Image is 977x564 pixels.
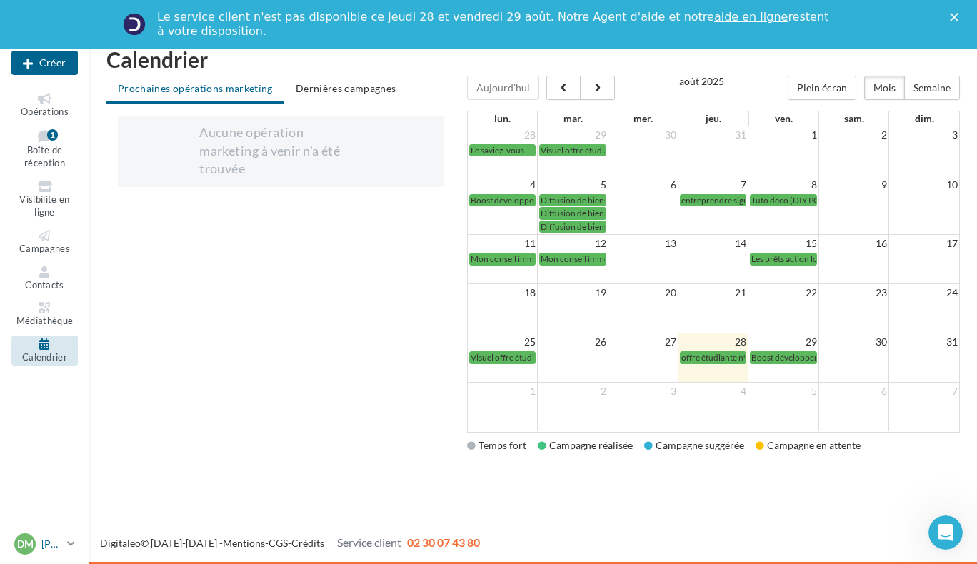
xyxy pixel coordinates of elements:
[748,284,818,302] td: 22
[608,111,678,126] th: mer.
[608,333,678,351] td: 27
[22,351,67,363] span: Calendrier
[608,176,678,194] td: 6
[748,126,818,143] td: 1
[928,515,963,550] iframe: Intercom live chat
[678,284,748,302] td: 21
[679,76,724,86] h2: août 2025
[889,176,959,194] td: 10
[541,145,637,156] span: Visuel offre étudiante N°2
[889,126,959,143] td: 3
[25,279,64,291] span: Contacts
[538,111,608,126] th: mar.
[118,82,273,94] span: Prochaines opérations marketing
[681,195,760,206] span: entreprendre signifie
[468,126,538,143] td: 28
[11,51,78,75] div: Nouvelle campagne
[608,383,678,401] td: 3
[678,111,748,126] th: jeu.
[538,176,608,194] td: 5
[11,90,78,121] a: Opérations
[751,195,849,206] span: Tuto déco (DIY POTAGER)
[41,537,61,551] p: [PERSON_NAME]
[889,383,959,401] td: 7
[468,284,538,302] td: 18
[11,299,78,330] a: Médiathèque
[750,194,816,206] a: Tuto déco (DIY POTAGER)
[468,383,538,401] td: 1
[471,195,568,206] span: Boost développement n°2
[750,351,816,363] a: Boost développement n°3
[11,227,78,258] a: Campagnes
[751,253,846,264] span: Les prêts action logement
[538,235,608,253] td: 12
[748,176,818,194] td: 8
[818,284,888,302] td: 23
[47,129,58,141] div: 1
[644,438,744,453] div: Campagne suggérée
[750,253,816,265] a: Les prêts action logement
[468,235,538,253] td: 11
[539,253,606,265] a: Mon conseil immo (instagram)
[11,263,78,294] a: Contacts
[539,194,606,206] a: Diffusion de biens immos
[678,176,748,194] td: 7
[467,438,526,453] div: Temps fort
[11,178,78,221] a: Visibilité en ligne
[748,383,818,401] td: 5
[889,235,959,253] td: 17
[678,333,748,351] td: 28
[714,10,788,24] a: aide en ligne
[538,333,608,351] td: 26
[538,383,608,401] td: 2
[468,176,538,194] td: 4
[538,126,608,143] td: 29
[788,76,856,100] button: Plein écran
[541,208,634,218] span: Diffusion de biens immos
[678,126,748,143] td: 31
[199,124,362,178] div: Aucune opération marketing à venir n'a été trouvée
[467,76,539,100] button: Aujourd'hui
[818,383,888,401] td: 6
[541,195,634,206] span: Diffusion de biens immos
[748,333,818,351] td: 29
[11,530,78,558] a: DM [PERSON_NAME]
[17,537,34,551] span: DM
[407,535,480,549] span: 02 30 07 43 80
[538,438,633,453] div: Campagne réalisée
[11,336,78,366] a: Calendrier
[469,194,536,206] a: Boost développement n°2
[337,535,401,549] span: Service client
[123,13,146,36] img: Profile image for Service-Client
[296,82,396,94] span: Dernières campagnes
[11,51,78,75] button: Créer
[539,144,606,156] a: Visuel offre étudiante N°2
[751,352,848,363] span: Boost développement n°3
[468,111,538,126] th: lun.
[19,243,70,254] span: Campagnes
[819,111,889,126] th: sam.
[608,235,678,253] td: 13
[818,126,888,143] td: 2
[157,10,831,39] div: Le service client n'est pas disponible ce jeudi 28 et vendredi 29 août. Notre Agent d'aide et not...
[468,333,538,351] td: 25
[291,537,324,549] a: Crédits
[541,253,653,264] span: Mon conseil immo (instagram)
[100,537,480,549] span: © [DATE]-[DATE] - - -
[16,315,74,326] span: Médiathèque
[223,537,265,549] a: Mentions
[756,438,861,453] div: Campagne en attente
[681,352,777,363] span: offre étudiante n°4 (insta)
[889,111,959,126] th: dim.
[748,235,818,253] td: 15
[608,284,678,302] td: 20
[678,235,748,253] td: 14
[269,537,288,549] a: CGS
[471,253,539,264] span: Mon conseil immo
[608,126,678,143] td: 30
[818,235,888,253] td: 16
[471,352,566,363] span: Visuel offre étudiante n°4
[19,193,69,218] span: Visibilité en ligne
[748,111,818,126] th: ven.
[21,106,69,117] span: Opérations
